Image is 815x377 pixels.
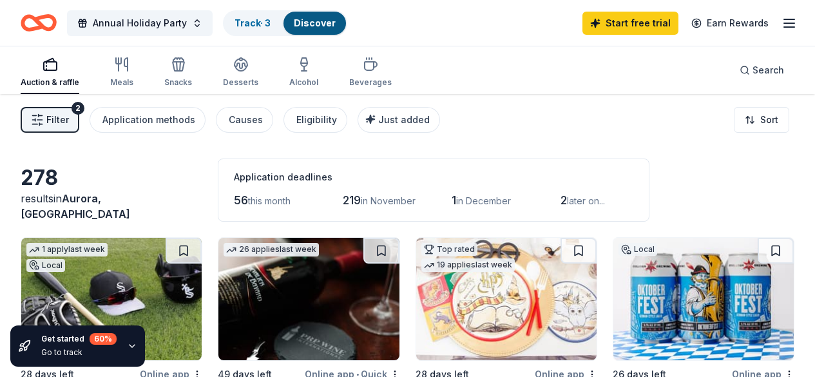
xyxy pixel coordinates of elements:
[216,107,273,133] button: Causes
[296,112,337,128] div: Eligibility
[72,102,84,115] div: 2
[21,238,202,360] img: Image for Chicago White Sox
[110,52,133,94] button: Meals
[223,10,347,36] button: Track· 3Discover
[416,238,597,360] img: Image for Oriental Trading
[67,10,213,36] button: Annual Holiday Party
[46,112,69,128] span: Filter
[294,17,336,28] a: Discover
[456,195,511,206] span: in December
[110,77,133,88] div: Meals
[21,191,202,222] div: results
[223,52,258,94] button: Desserts
[343,193,361,207] span: 219
[684,12,776,35] a: Earn Rewards
[21,192,130,220] span: Aurora, [GEOGRAPHIC_DATA]
[21,192,130,220] span: in
[567,195,605,206] span: later on...
[21,77,79,88] div: Auction & raffle
[753,63,784,78] span: Search
[21,52,79,94] button: Auction & raffle
[349,52,392,94] button: Beverages
[164,52,192,94] button: Snacks
[41,347,117,358] div: Go to track
[26,259,65,272] div: Local
[223,77,258,88] div: Desserts
[21,165,202,191] div: 278
[729,57,794,83] button: Search
[21,8,57,38] a: Home
[93,15,187,31] span: Annual Holiday Party
[229,112,263,128] div: Causes
[452,193,456,207] span: 1
[90,333,117,345] div: 60 %
[582,12,678,35] a: Start free trial
[361,195,416,206] span: in November
[283,107,347,133] button: Eligibility
[358,107,440,133] button: Just added
[224,243,319,256] div: 26 applies last week
[235,17,271,28] a: Track· 3
[234,193,248,207] span: 56
[164,77,192,88] div: Snacks
[26,243,108,256] div: 1 apply last week
[102,112,195,128] div: Application methods
[561,193,567,207] span: 2
[218,238,399,360] img: Image for PRP Wine International
[421,243,477,256] div: Top rated
[21,107,79,133] button: Filter2
[378,114,430,125] span: Just added
[421,258,515,272] div: 19 applies last week
[618,243,657,256] div: Local
[289,52,318,94] button: Alcohol
[349,77,392,88] div: Beverages
[90,107,206,133] button: Application methods
[234,169,633,185] div: Application deadlines
[734,107,789,133] button: Sort
[248,195,291,206] span: this month
[760,112,778,128] span: Sort
[289,77,318,88] div: Alcohol
[41,333,117,345] div: Get started
[613,238,794,360] img: Image for Revolution Brewing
